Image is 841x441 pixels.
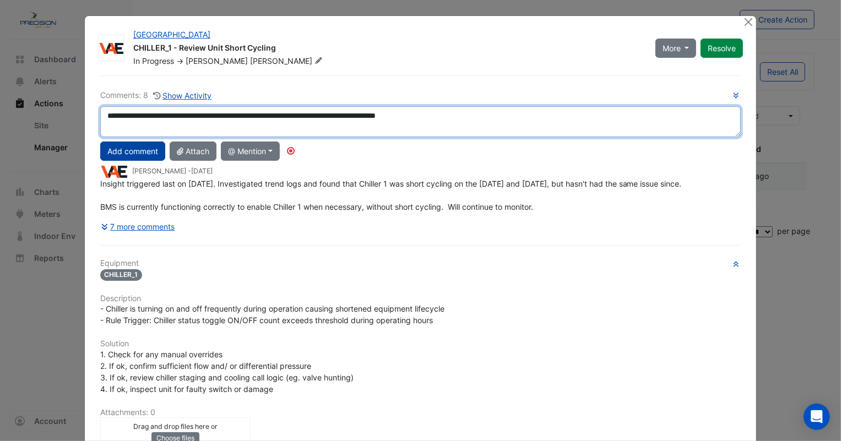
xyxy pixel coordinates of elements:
[100,408,741,417] h6: Attachments: 0
[655,39,697,58] button: More
[701,39,743,58] button: Resolve
[100,166,128,178] img: VAE Group
[191,167,213,175] span: 2025-07-02 13:33:44
[286,146,296,156] div: Tooltip anchor
[250,56,325,67] span: [PERSON_NAME]
[100,179,684,211] span: Insight triggered last on [DATE]. Investigated trend logs and found that Chiller 1 was short cycl...
[100,141,165,161] button: Add comment
[153,89,213,102] button: Show Activity
[100,259,741,268] h6: Equipment
[133,422,218,431] small: Drag and drop files here or
[100,339,741,349] h6: Solution
[804,404,830,430] div: Open Intercom Messenger
[221,141,280,161] button: @ Mention
[100,89,213,102] div: Comments: 8
[100,294,741,303] h6: Description
[100,304,444,325] span: - Chiller is turning on and off frequently during operation causing shortened equipment lifecycle...
[100,350,354,394] span: 1. Check for any manual overrides 2. If ok, confirm sufficient flow and/ or differential pressure...
[100,269,143,281] span: CHILLER_1
[99,43,124,54] img: VAE Group
[100,217,176,236] button: 7 more comments
[742,16,754,28] button: Close
[663,42,681,54] span: More
[186,56,248,66] span: [PERSON_NAME]
[132,166,213,176] small: [PERSON_NAME] -
[133,56,174,66] span: In Progress
[133,42,642,56] div: CHILLER_1 - Review Unit Short Cycling
[170,141,216,161] button: Attach
[176,56,183,66] span: ->
[133,30,210,39] a: [GEOGRAPHIC_DATA]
